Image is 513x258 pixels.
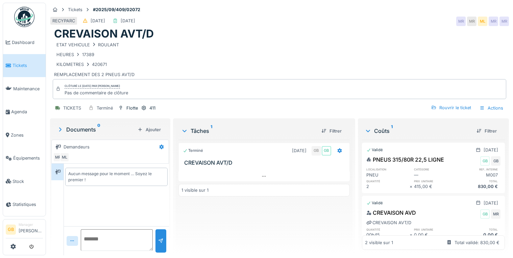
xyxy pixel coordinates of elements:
div: KILOMETRES 420671 [56,61,107,68]
sup: 0 [97,125,100,134]
a: Zones [3,123,46,147]
div: Pas de commentaire de clôture [65,90,128,96]
h6: total [457,227,500,232]
div: [DATE] [292,147,307,154]
div: GB [322,146,331,156]
span: Dashboard [12,39,43,46]
h3: CREVAISON AVT/D [184,160,346,166]
span: Tickets [13,62,43,69]
div: Filtrer [474,126,499,136]
div: Ajouter [135,125,164,134]
div: MR [489,17,498,26]
div: × [410,183,414,190]
div: 0,00 € [457,232,500,238]
div: CREVAISON AVD [366,209,416,217]
a: GB Manager[PERSON_NAME] [6,222,43,238]
span: Maintenance [13,86,43,92]
div: RECYPARC [52,18,75,24]
div: TICKETS [63,105,81,111]
div: MR [467,17,477,26]
div: Tâches [181,127,316,135]
div: MR [491,209,500,219]
span: Stock [13,178,43,185]
div: Terminé [183,148,203,154]
div: 0,00 € [414,232,457,238]
h6: quantité [366,227,410,232]
h6: ref. interne [457,167,500,171]
div: HEURES 17389 [56,51,94,58]
div: REMPLACEMENT DES 2 PNEUS AVT/D [54,41,505,78]
div: M007 [457,172,500,178]
h6: total [457,179,500,183]
h6: quantité [366,179,410,183]
sup: 1 [391,127,393,135]
div: Tickets [68,6,82,13]
div: PNEU [366,172,410,178]
div: GB [480,156,490,166]
img: Badge_color-CXgf-gQk.svg [14,7,34,27]
div: GB [480,209,490,219]
span: Équipements [13,155,43,161]
span: Agenda [11,109,43,115]
div: Terminé [97,105,113,111]
a: Tickets [3,54,46,77]
div: ML [60,153,69,162]
div: MR [53,153,63,162]
div: 411 [149,105,155,111]
a: Stock [3,170,46,193]
sup: 1 [211,127,212,135]
a: Statistiques [3,193,46,216]
div: × [410,232,414,238]
div: MR [499,17,509,26]
div: ML [478,17,487,26]
h6: catégorie [414,167,457,171]
div: Demandeurs [64,144,90,150]
li: GB [6,225,16,235]
div: GB [491,156,500,166]
div: 00h45 [366,232,410,238]
div: CREVAISON AVT/D [366,219,411,226]
strong: #2025/09/409/02072 [90,6,143,13]
div: ETAT VEHICULE ROULANT [56,42,119,48]
div: Total validé: 830,00 € [455,239,499,246]
h6: prix unitaire [414,227,457,232]
div: Flotte [126,105,138,111]
a: Agenda [3,100,46,124]
div: GB [312,146,321,156]
div: 830,00 € [457,183,500,190]
div: 415,00 € [414,183,457,190]
span: Zones [11,132,43,138]
div: Coûts [365,127,471,135]
div: Actions [477,103,506,113]
div: 1 visible sur 1 [181,187,209,193]
a: Équipements [3,147,46,170]
div: MR [456,17,466,26]
div: [DATE] [121,18,135,24]
span: Statistiques [13,201,43,208]
div: Validé [366,147,383,153]
div: — [414,172,457,178]
div: Documents [57,125,135,134]
div: Clôturé le [DATE] par [PERSON_NAME] [65,84,120,89]
a: Maintenance [3,77,46,100]
div: [DATE] [91,18,105,24]
div: Validé [366,200,383,206]
div: Manager [19,222,43,227]
div: 2 visible sur 1 [365,239,393,246]
div: Filtrer [319,126,344,136]
h6: localisation [366,167,410,171]
div: PNEUS 315/80R 22,5 LIGNE [366,156,444,164]
div: 2 [366,183,410,190]
div: Rouvrir le ticket [429,103,474,112]
div: Aucun message pour le moment … Soyez le premier ! [68,171,165,183]
h6: prix unitaire [414,179,457,183]
li: [PERSON_NAME] [19,222,43,237]
div: [DATE] [484,147,498,153]
a: Dashboard [3,31,46,54]
h1: CREVAISON AVT/D [54,27,154,40]
div: [DATE] [484,200,498,206]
